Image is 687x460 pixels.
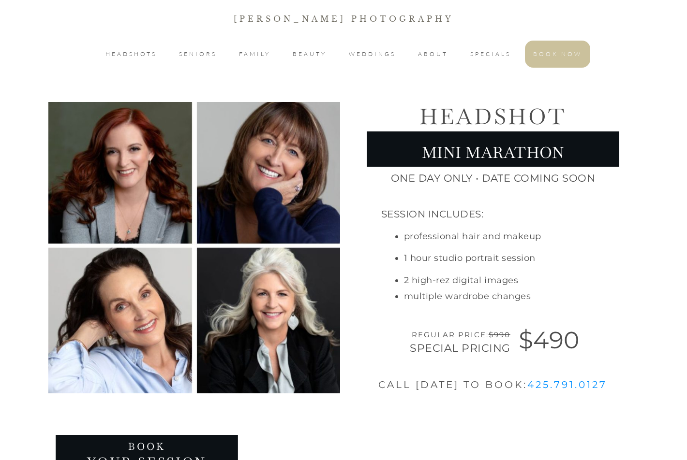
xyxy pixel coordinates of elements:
a: SENIORS [179,48,217,60]
li: Multiple Wardrobe Changes [404,290,541,312]
p: Session Includes: [381,197,484,223]
p: Mini Marathon [367,132,619,166]
img: Headshot Mini [48,102,340,393]
a: FAMILY [239,48,270,60]
span: Regular Price: [412,330,510,339]
span: Special Pricing [410,342,510,355]
li: 1 Hour Studio Portrait Session [404,252,541,274]
a: WEDDINGS [349,48,396,60]
h2: Book [56,440,238,453]
li: 2 High-Rez Digital Images [404,274,541,290]
a: ABOUT [418,48,448,60]
p: [PERSON_NAME] Photography [0,12,687,26]
h4: CALL [DATE] TO BOOK: [378,376,607,398]
p: One Day Only • Date Coming Soon [367,167,619,187]
li: Professional Hair and Makeup [404,230,541,252]
a: BEAUTY [293,48,327,60]
p: $490 [519,319,587,361]
a: 425.791.0127 [527,379,607,390]
a: HEADSHOTS [105,48,157,60]
span: $990 [489,330,510,339]
h1: Headshot [367,102,619,131]
a: BOOK NOW [533,48,582,60]
a: SPECIALS [470,48,511,60]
